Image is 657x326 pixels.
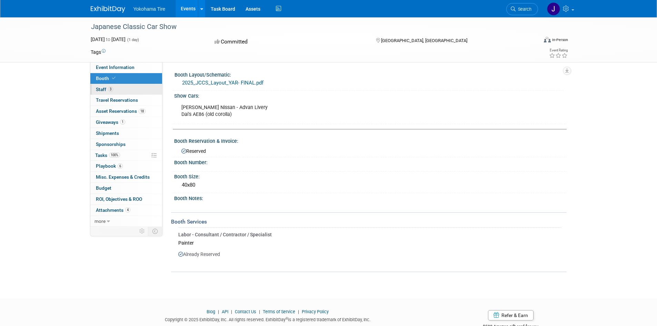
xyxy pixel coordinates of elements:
div: Reserved [179,146,561,155]
img: Format-Inperson.png [544,37,551,42]
span: Shipments [96,130,119,136]
div: 40x80 [179,180,561,190]
div: In-Person [552,37,568,42]
div: Booth Notes: [174,193,567,202]
a: Terms of Service [263,309,295,314]
div: Committed [212,36,365,48]
a: Sponsorships [90,139,162,150]
span: [GEOGRAPHIC_DATA], [GEOGRAPHIC_DATA] [381,38,467,43]
div: Painter [178,238,561,247]
a: Travel Reservations [90,95,162,106]
div: Booth Reservation & Invoice: [174,136,567,145]
span: to [105,37,111,42]
a: Search [506,3,538,15]
div: Copyright © 2025 ExhibitDay, Inc. All rights reserved. ExhibitDay is a registered trademark of Ex... [91,315,445,323]
div: Event Format [497,36,568,46]
span: 100% [109,152,120,158]
span: Giveaways [96,119,125,125]
a: Privacy Policy [302,309,329,314]
a: Misc. Expenses & Credits [90,172,162,182]
div: Booth Layout/Schematic: [175,70,564,78]
span: 18 [139,109,146,114]
a: Shipments [90,128,162,139]
span: [DATE] [DATE] [91,37,126,42]
span: Misc. Expenses & Credits [96,174,150,180]
span: Budget [96,185,111,191]
span: | [229,309,234,314]
span: Sponsorships [96,141,126,147]
a: Booth [90,73,162,84]
span: 6 [118,164,123,169]
img: Jason Heath [547,2,560,16]
a: Playbook6 [90,161,162,171]
td: Toggle Event Tabs [148,227,162,236]
span: Playbook [96,163,123,169]
span: more [94,218,106,224]
span: 4 [125,207,130,213]
a: Giveaways1 [90,117,162,128]
span: ROI, Objectives & ROO [96,196,142,202]
a: Refer & Earn [488,310,534,320]
div: Event Rating [549,49,568,52]
sup: ® [286,317,288,320]
a: Asset Reservations18 [90,106,162,117]
a: API [222,309,228,314]
div: Booth Size: [174,171,567,180]
div: Booth Services [171,218,567,226]
a: Blog [207,309,215,314]
span: | [216,309,221,314]
span: | [257,309,262,314]
a: Staff3 [90,84,162,95]
span: Booth [96,76,117,81]
span: (1 day) [127,38,139,42]
span: Travel Reservations [96,97,138,103]
span: Search [516,7,531,12]
a: ROI, Objectives & ROO [90,194,162,205]
div: Labor - Consultant / Contractor / Specialist [178,231,561,238]
div: Booth Number: [174,157,567,166]
img: ExhibitDay [91,6,125,13]
div: [PERSON_NAME] Nissan - Advan Livery Dai's AE86 (old corolla) [177,101,490,121]
a: 2025_JCCS_Layout_YAR- FINAL.pdf [182,80,263,86]
div: Show Cars: [174,91,567,99]
span: | [296,309,301,314]
a: more [90,216,162,227]
span: Yokohama Tire [133,6,166,12]
span: Staff [96,87,113,92]
span: Event Information [96,65,135,70]
a: Tasks100% [90,150,162,161]
td: Personalize Event Tab Strip [136,227,148,236]
i: Booth reservation complete [112,76,116,80]
a: Event Information [90,62,162,73]
span: Asset Reservations [96,108,146,114]
span: Tasks [95,152,120,158]
span: Attachments [96,207,130,213]
td: Tags [91,49,106,56]
span: 3 [108,87,113,92]
a: Attachments4 [90,205,162,216]
div: Japanese Classic Car Show [89,21,528,33]
a: Contact Us [235,309,256,314]
span: 1 [120,119,125,125]
a: Budget [90,183,162,194]
div: Already Reserved [178,247,561,263]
